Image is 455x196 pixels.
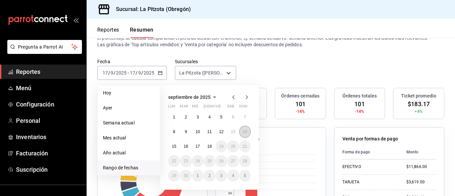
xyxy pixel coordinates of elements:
span: Semana actual [103,119,155,126]
button: 13 de septiembre de 2025 [227,126,239,138]
button: 22 de septiembre de 2025 [168,155,180,167]
button: 29 de septiembre de 2025 [168,170,180,182]
span: -14% [355,108,364,114]
abbr: sábado [227,104,234,111]
abbr: 20 de septiembre de 2025 [231,144,235,149]
button: 2 de octubre de 2025 [204,170,215,182]
abbr: jueves [204,104,243,111]
span: Configuración [16,100,81,109]
span: / [141,70,143,76]
abbr: 27 de septiembre de 2025 [231,159,235,163]
button: Pregunta a Parrot AI [7,40,82,54]
label: Fecha [97,59,167,64]
abbr: 18 de septiembre de 2025 [207,144,212,149]
button: 18 de septiembre de 2025 [204,140,215,152]
p: El porcentaje se calcula comparando el período actual con el anterior, ej. semana actual vs. sema... [97,35,444,48]
span: / [136,70,138,76]
button: Resumen [130,27,154,38]
span: Hoy [103,90,155,97]
abbr: 6 de septiembre de 2025 [232,115,234,119]
abbr: 25 de septiembre de 2025 [207,159,212,163]
button: 2 de septiembre de 2025 [180,111,192,123]
abbr: 2 de septiembre de 2025 [185,115,187,119]
abbr: 11 de septiembre de 2025 [207,129,212,134]
button: 25 de septiembre de 2025 [204,155,215,167]
button: Reportes [97,27,119,38]
span: Mes actual [103,134,155,141]
button: 21 de septiembre de 2025 [239,140,251,152]
button: 10 de septiembre de 2025 [192,126,204,138]
abbr: 14 de septiembre de 2025 [243,129,247,134]
abbr: 3 de octubre de 2025 [220,173,223,178]
h3: Ticket promedio [401,93,436,99]
abbr: 4 de septiembre de 2025 [209,115,211,119]
abbr: 15 de septiembre de 2025 [172,144,176,149]
button: 20 de septiembre de 2025 [227,140,239,152]
div: $11,866.00 [406,164,436,170]
button: 1 de octubre de 2025 [192,170,204,182]
abbr: 4 de octubre de 2025 [232,173,234,178]
abbr: 30 de septiembre de 2025 [184,173,188,178]
button: 15 de septiembre de 2025 [168,140,180,152]
button: 17 de septiembre de 2025 [192,140,204,152]
span: Suscripción [16,165,81,174]
button: 24 de septiembre de 2025 [192,155,204,167]
button: 26 de septiembre de 2025 [216,155,227,167]
text: 5K [228,191,232,195]
input: -- [102,70,108,76]
span: 101 [354,99,364,108]
span: Pregunta a Parrot AI [18,44,72,51]
abbr: 2 de octubre de 2025 [209,173,211,178]
abbr: 23 de septiembre de 2025 [184,159,188,163]
abbr: 3 de septiembre de 2025 [197,115,199,119]
span: Menú [16,84,81,93]
input: -- [130,70,136,76]
button: 19 de septiembre de 2025 [216,140,227,152]
th: Monto [401,145,436,159]
abbr: 28 de septiembre de 2025 [243,159,247,163]
span: $183.17 [408,99,430,108]
abbr: martes [180,104,188,111]
h3: Órdenes cerradas [281,93,319,99]
button: 27 de septiembre de 2025 [227,155,239,167]
button: 12 de septiembre de 2025 [216,126,227,138]
p: Venta por formas de pago [342,135,398,142]
abbr: 5 de octubre de 2025 [244,173,246,178]
div: EFECTIVO [342,164,396,170]
abbr: 1 de septiembre de 2025 [173,115,175,119]
input: ---- [143,70,155,76]
abbr: 19 de septiembre de 2025 [219,144,224,149]
button: 6 de septiembre de 2025 [227,111,239,123]
abbr: domingo [239,104,247,111]
button: 4 de octubre de 2025 [227,170,239,182]
div: $3,619.00 [406,179,436,185]
a: Pregunta a Parrot AI [5,48,82,55]
button: 30 de septiembre de 2025 [180,170,192,182]
abbr: 9 de septiembre de 2025 [185,129,187,134]
button: 8 de septiembre de 2025 [168,126,180,138]
abbr: 5 de septiembre de 2025 [220,115,223,119]
abbr: 8 de septiembre de 2025 [173,129,175,134]
span: / [108,70,110,76]
span: Reportes [16,67,81,76]
abbr: 7 de septiembre de 2025 [244,115,246,119]
span: / [114,70,116,76]
button: 5 de septiembre de 2025 [216,111,227,123]
abbr: 21 de septiembre de 2025 [243,144,247,149]
input: ---- [116,70,127,76]
abbr: 17 de septiembre de 2025 [196,144,200,149]
th: Forma de pago [342,145,401,159]
h3: Sucursal: La Pitzota (Obregón) [111,5,191,13]
span: 101 [295,99,305,108]
h3: Órdenes totales [342,93,377,99]
button: 5 de octubre de 2025 [239,170,251,182]
button: 9 de septiembre de 2025 [180,126,192,138]
abbr: lunes [168,104,175,111]
button: 11 de septiembre de 2025 [204,126,215,138]
abbr: 1 de octubre de 2025 [197,173,199,178]
abbr: 24 de septiembre de 2025 [196,159,200,163]
span: Rango de fechas [103,164,155,171]
button: 4 de septiembre de 2025 [204,111,215,123]
button: 3 de septiembre de 2025 [192,111,204,123]
label: Sucursales [175,59,236,64]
